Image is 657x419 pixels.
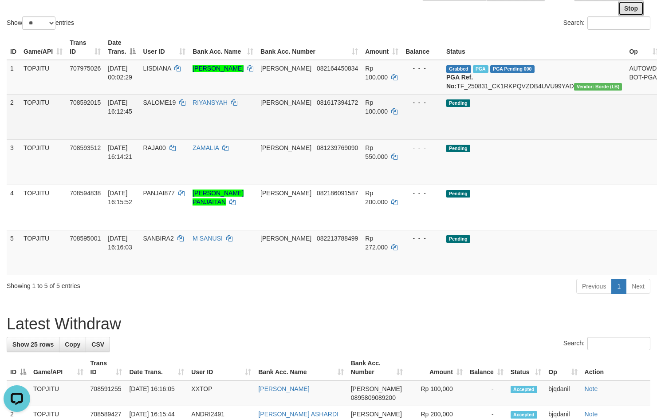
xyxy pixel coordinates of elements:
[545,380,581,406] td: bjqdanil
[65,341,80,348] span: Copy
[587,16,650,30] input: Search:
[585,411,598,418] a: Note
[405,234,439,243] div: - - -
[70,65,101,72] span: 707975026
[143,65,171,72] span: LISDIANA
[507,355,545,380] th: Status: activate to sort column ascending
[443,60,626,95] td: TF_250831_CK1RKPQVZDB4UVU99YAD
[7,60,20,95] td: 1
[143,144,165,151] span: RAJA00
[446,74,473,90] b: PGA Ref. No:
[574,83,622,91] span: Vendor URL: https://dashboard.q2checkout.com/secure
[20,94,66,139] td: TOPJITU
[446,190,470,198] span: Pending
[511,386,537,393] span: Accepted
[143,99,176,106] span: SALOME19
[405,189,439,198] div: - - -
[7,230,20,275] td: 5
[143,190,174,197] span: PANJAI877
[20,35,66,60] th: Game/API: activate to sort column ascending
[7,278,267,290] div: Showing 1 to 5 of 5 entries
[351,385,402,392] span: [PERSON_NAME]
[255,355,347,380] th: Bank Acc. Name: activate to sort column ascending
[466,380,507,406] td: -
[365,65,388,81] span: Rp 100.000
[20,139,66,185] td: TOPJITU
[257,35,362,60] th: Bank Acc. Number: activate to sort column ascending
[260,99,311,106] span: [PERSON_NAME]
[611,279,626,294] a: 1
[258,385,309,392] a: [PERSON_NAME]
[7,94,20,139] td: 2
[7,355,30,380] th: ID: activate to sort column descending
[576,279,612,294] a: Previous
[406,355,466,380] th: Amount: activate to sort column ascending
[108,190,132,206] span: [DATE] 16:15:52
[108,144,132,160] span: [DATE] 16:14:21
[365,190,388,206] span: Rp 200.000
[70,99,101,106] span: 708592015
[193,235,223,242] a: M SANUSI
[104,35,139,60] th: Date Trans.: activate to sort column descending
[405,143,439,152] div: - - -
[405,98,439,107] div: - - -
[66,35,104,60] th: Trans ID: activate to sort column ascending
[365,144,388,160] span: Rp 550.000
[193,99,228,106] a: RIYANSYAH
[402,35,443,60] th: Balance
[446,145,470,152] span: Pending
[446,235,470,243] span: Pending
[20,60,66,95] td: TOPJITU
[188,355,255,380] th: User ID: activate to sort column ascending
[365,99,388,115] span: Rp 100.000
[545,355,581,380] th: Op: activate to sort column ascending
[317,99,358,106] span: Copy 081617394172 to clipboard
[347,355,406,380] th: Bank Acc. Number: activate to sort column ascending
[446,65,471,73] span: Grabbed
[193,190,244,206] a: [PERSON_NAME] PANJAITAN
[351,411,402,418] span: [PERSON_NAME]
[193,65,244,72] a: [PERSON_NAME]
[126,380,188,406] td: [DATE] 16:16:05
[7,380,30,406] td: 1
[59,337,86,352] a: Copy
[20,185,66,230] td: TOPJITU
[446,99,470,107] span: Pending
[193,144,219,151] a: ZAMALIA
[587,337,650,350] input: Search:
[563,16,650,30] label: Search:
[618,1,644,16] a: Stop
[317,235,358,242] span: Copy 082213788499 to clipboard
[7,16,74,30] label: Show entries
[91,341,104,348] span: CSV
[585,385,598,392] a: Note
[143,235,173,242] span: SANBIRA2
[260,235,311,242] span: [PERSON_NAME]
[86,337,110,352] a: CSV
[511,411,537,419] span: Accepted
[87,380,126,406] td: 708591255
[563,337,650,350] label: Search:
[317,190,358,197] span: Copy 082186091587 to clipboard
[7,337,59,352] a: Show 25 rows
[260,144,311,151] span: [PERSON_NAME]
[362,35,402,60] th: Amount: activate to sort column ascending
[4,4,30,30] button: Open LiveChat chat widget
[22,16,55,30] select: Showentries
[108,99,132,115] span: [DATE] 16:12:45
[406,380,466,406] td: Rp 100,000
[7,35,20,60] th: ID
[139,35,189,60] th: User ID: activate to sort column ascending
[466,355,507,380] th: Balance: activate to sort column ascending
[7,139,20,185] td: 3
[108,235,132,251] span: [DATE] 16:16:03
[108,65,132,81] span: [DATE] 00:02:29
[126,355,188,380] th: Date Trans.: activate to sort column ascending
[20,230,66,275] td: TOPJITU
[70,144,101,151] span: 708593512
[30,355,87,380] th: Game/API: activate to sort column ascending
[260,190,311,197] span: [PERSON_NAME]
[7,185,20,230] td: 4
[490,65,535,73] span: PGA Pending
[581,355,650,380] th: Action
